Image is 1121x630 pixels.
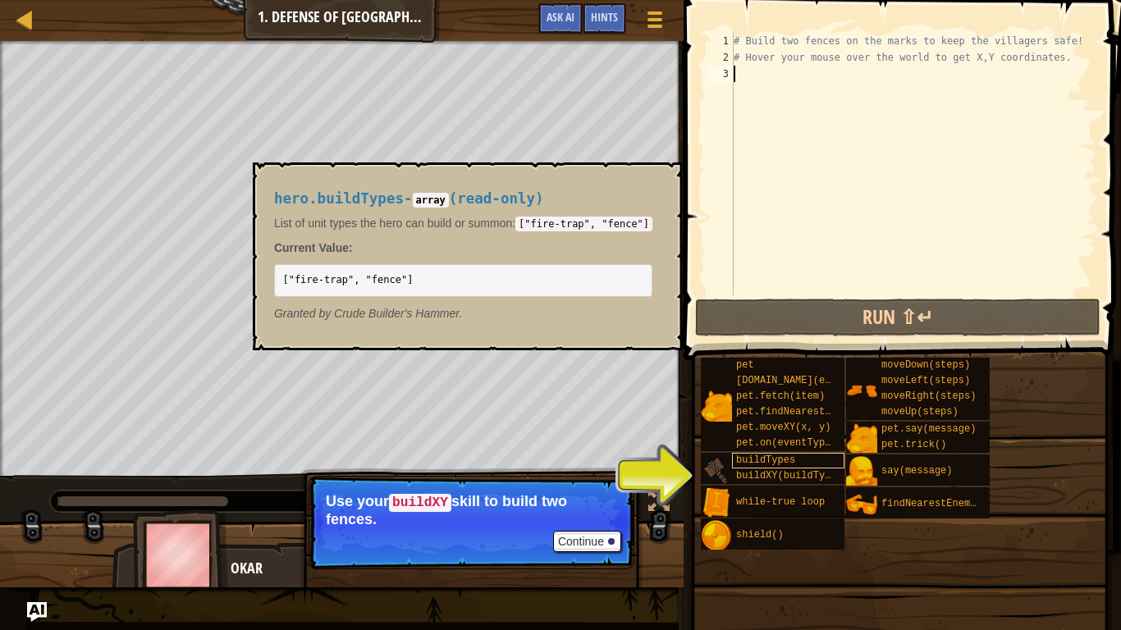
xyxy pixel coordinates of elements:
p: Use your skill to build two fences. [326,493,617,527]
button: Ask AI [27,602,47,622]
span: shield() [736,529,784,541]
span: [DOMAIN_NAME](enemy) [736,375,854,386]
img: portrait.png [846,489,877,520]
span: pet.say(message) [881,423,976,435]
span: hero.buildTypes [274,190,404,207]
img: portrait.png [701,390,732,422]
span: pet.findNearestByType(type) [736,406,895,418]
span: pet.on(eventType, handler) [736,437,890,449]
span: Granted by [274,307,334,320]
div: 3 [707,66,734,82]
img: portrait.png [846,456,877,487]
p: List of unit types the hero can build or summon: [274,215,652,231]
button: Ask AI [538,3,583,34]
div: Okar [231,558,555,579]
button: Show game menu [634,3,675,42]
span: while-true loop [736,496,825,508]
code: ["fire-trap", "fence"] [515,217,652,231]
span: moveLeft(steps) [881,375,970,386]
img: portrait.png [846,375,877,406]
div: 2 [707,49,734,66]
span: moveRight(steps) [881,390,976,402]
span: findNearestEnemy() [881,498,988,509]
button: Run ⇧↵ [695,299,1100,336]
span: moveUp(steps) [881,406,959,418]
img: portrait.png [846,423,877,454]
h4: - ( ) [274,191,652,207]
code: array [413,193,449,208]
em: Crude Builder's Hammer. [274,307,462,320]
span: say(message) [881,465,952,477]
button: Toggle fullscreen [643,486,675,520]
div: 1 [707,33,734,49]
img: portrait.png [701,454,732,486]
span: pet.moveXY(x, y) [736,422,830,433]
span: moveDown(steps) [881,359,970,371]
span: Hints [591,9,618,25]
span: pet.trick() [881,439,946,450]
img: thang_avatar_frame.png [133,509,228,600]
span: Ask AI [547,9,574,25]
span: pet [736,359,754,371]
button: Continue [553,531,621,552]
span: Current Value [274,241,349,254]
code: ["fire-trap", "fence"] [282,274,413,285]
span: buildTypes [736,454,795,466]
img: portrait.png [701,487,732,518]
span: read-only [457,190,535,207]
code: buildXY [389,494,451,512]
span: pet.fetch(item) [736,390,825,402]
img: portrait.png [701,520,732,551]
span: : [349,241,353,254]
span: buildXY(buildType, x, y) [736,470,878,482]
